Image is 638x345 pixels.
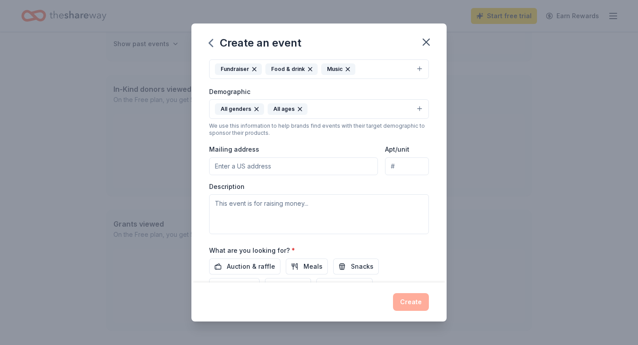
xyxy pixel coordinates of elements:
label: Demographic [209,87,250,96]
button: Desserts [209,278,260,294]
div: All genders [215,103,264,115]
label: Apt/unit [385,145,409,154]
span: Desserts [227,281,254,291]
label: Description [209,182,245,191]
div: Music [321,63,355,75]
span: Meals [303,261,323,272]
div: Food & drink [265,63,318,75]
button: FundraiserFood & drinkMusic [209,59,429,79]
label: What are you looking for? [209,246,295,255]
label: Mailing address [209,145,259,154]
button: Meals [286,259,328,274]
span: Snacks [351,261,373,272]
button: All gendersAll ages [209,99,429,119]
button: Beverages [316,278,373,294]
button: Alcohol [265,278,311,294]
span: Alcohol [283,281,306,291]
button: Auction & raffle [209,259,280,274]
div: We use this information to help brands find events with their target demographic to sponsor their... [209,122,429,137]
span: Auction & raffle [227,261,275,272]
div: All ages [268,103,307,115]
button: Snacks [333,259,379,274]
span: Beverages [334,281,367,291]
input: # [385,157,429,175]
input: Enter a US address [209,157,378,175]
div: Fundraiser [215,63,262,75]
div: Create an event [209,36,301,50]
